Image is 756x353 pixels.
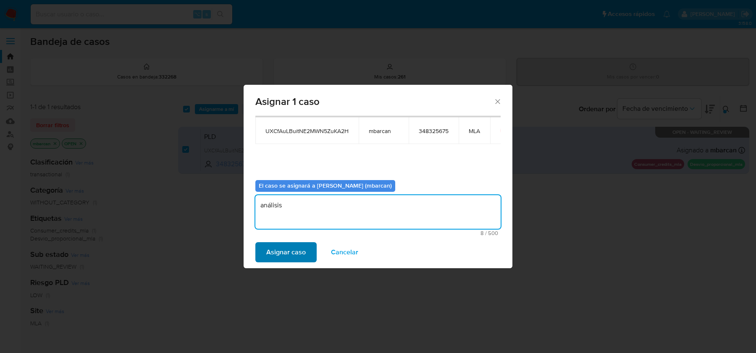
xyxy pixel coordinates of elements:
[255,242,317,262] button: Asignar caso
[500,126,510,136] button: icon-button
[265,127,349,135] span: UXCfAuLBuitNE2MWN5ZuKA2H
[419,127,449,135] span: 348325675
[469,127,480,135] span: MLA
[266,243,306,261] span: Asignar caso
[320,242,369,262] button: Cancelar
[331,243,358,261] span: Cancelar
[258,230,498,236] span: Máximo 500 caracteres
[493,97,501,105] button: Cerrar ventana
[255,97,493,107] span: Asignar 1 caso
[369,127,399,135] span: mbarcan
[259,181,392,190] b: El caso se asignará a [PERSON_NAME] (mbarcan)
[244,85,512,268] div: assign-modal
[255,195,501,229] textarea: análisis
